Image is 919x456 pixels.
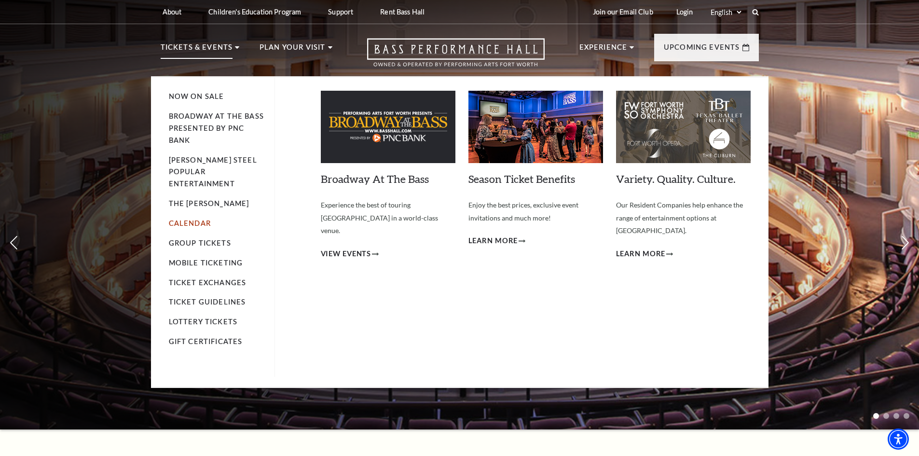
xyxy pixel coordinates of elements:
[321,248,371,260] span: View Events
[169,156,257,188] a: [PERSON_NAME] Steel Popular Entertainment
[169,278,247,287] a: Ticket Exchanges
[169,259,243,267] a: Mobile Ticketing
[332,38,579,76] a: Open this option
[321,199,455,237] p: Experience the best of touring [GEOGRAPHIC_DATA] in a world-class venue.
[169,298,246,306] a: Ticket Guidelines
[169,239,231,247] a: Group Tickets
[169,112,264,144] a: Broadway At The Bass presented by PNC Bank
[321,248,379,260] a: View Events
[169,199,249,207] a: The [PERSON_NAME]
[161,41,233,59] p: Tickets & Events
[616,199,751,237] p: Our Resident Companies help enhance the range of entertainment options at [GEOGRAPHIC_DATA].
[888,428,909,450] div: Accessibility Menu
[664,41,740,59] p: Upcoming Events
[468,235,526,247] a: Learn More Season Ticket Benefits
[208,8,301,16] p: Children's Education Program
[321,172,429,185] a: Broadway At The Bass
[260,41,326,59] p: Plan Your Visit
[468,172,575,185] a: Season Ticket Benefits
[616,248,666,260] span: Learn More
[709,8,743,17] select: Select:
[468,235,518,247] span: Learn More
[169,219,211,227] a: Calendar
[169,92,224,100] a: Now On Sale
[321,91,455,163] img: Broadway At The Bass
[468,91,603,163] img: Season Ticket Benefits
[163,8,182,16] p: About
[468,199,603,224] p: Enjoy the best prices, exclusive event invitations and much more!
[616,91,751,163] img: Variety. Quality. Culture.
[616,248,673,260] a: Learn More Variety. Quality. Culture.
[616,172,736,185] a: Variety. Quality. Culture.
[328,8,353,16] p: Support
[169,318,238,326] a: Lottery Tickets
[579,41,628,59] p: Experience
[380,8,425,16] p: Rent Bass Hall
[169,337,243,345] a: Gift Certificates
